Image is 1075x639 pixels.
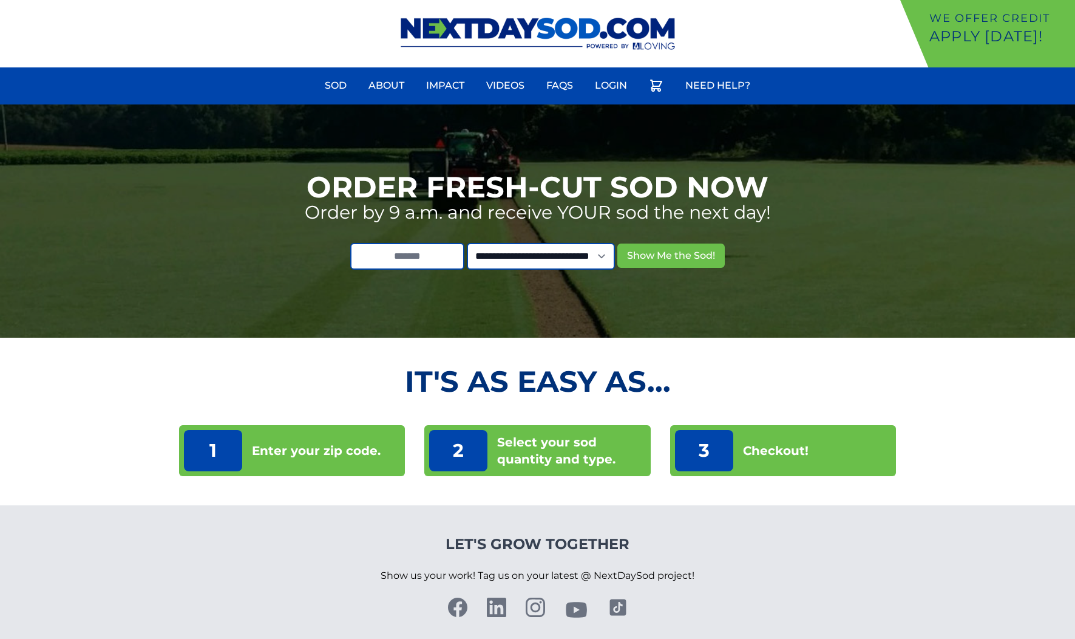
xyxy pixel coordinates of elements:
[307,173,768,202] h1: Order Fresh-Cut Sod Now
[929,10,1070,27] p: We offer Credit
[675,430,733,471] p: 3
[497,434,645,468] p: Select your sod quantity and type.
[252,442,381,459] p: Enter your zip code.
[179,367,896,396] h2: It's as Easy As...
[479,71,532,100] a: Videos
[381,535,694,554] h4: Let's Grow Together
[317,71,354,100] a: Sod
[305,202,771,224] p: Order by 9 a.m. and receive YOUR sod the next day!
[184,430,242,471] p: 1
[678,71,758,100] a: Need Help?
[539,71,580,100] a: FAQs
[929,27,1070,46] p: Apply [DATE]!
[743,442,809,459] p: Checkout!
[429,430,487,471] p: 2
[588,71,634,100] a: Login
[381,554,694,598] p: Show us your work! Tag us on your latest @ NextDaySod project!
[617,244,725,268] button: Show Me the Sod!
[419,71,472,100] a: Impact
[361,71,412,100] a: About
